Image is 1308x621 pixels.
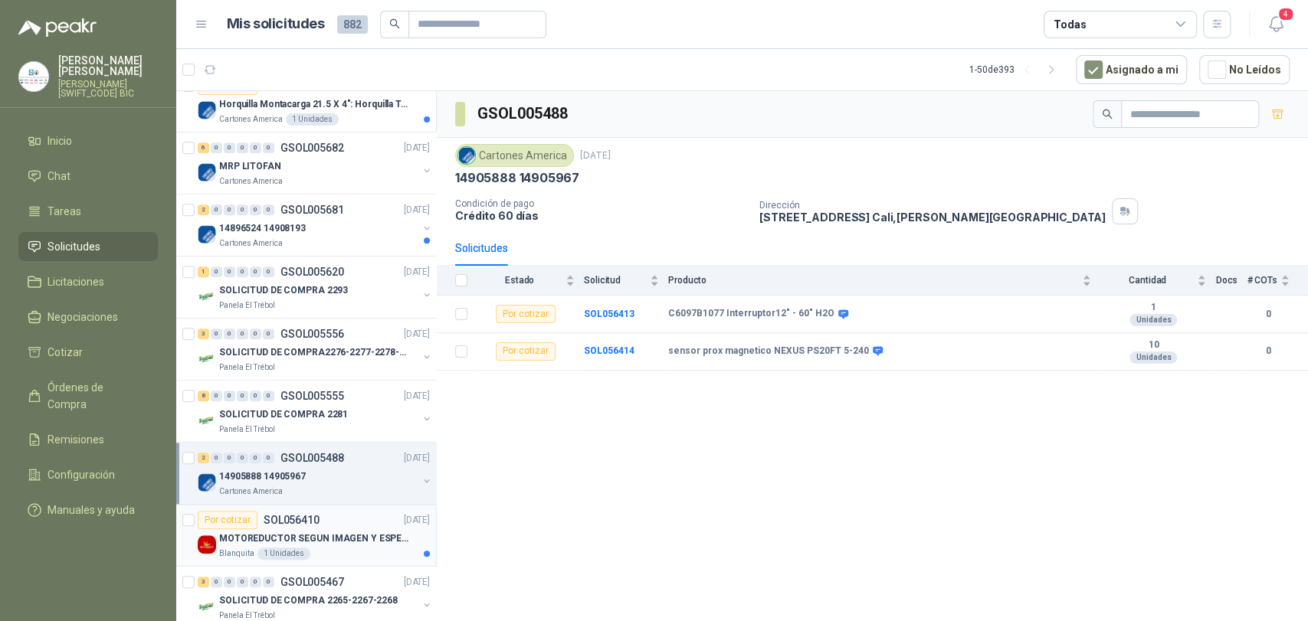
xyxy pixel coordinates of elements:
img: Company Logo [198,225,216,243]
div: 1 Unidades [286,113,339,126]
a: Configuración [18,460,158,489]
p: [DATE] [404,265,430,279]
th: Cantidad [1100,266,1215,296]
span: Producto [668,275,1079,286]
a: Por cotizarSOL057910[DATE] Company LogoHorquilla Montacarga 21.5 X 4": Horquilla Telescopica Over... [176,70,436,132]
div: 0 [224,577,235,587]
p: GSOL005682 [280,142,344,153]
div: 0 [250,453,261,463]
div: 2 [198,453,209,463]
img: Company Logo [198,349,216,368]
p: [STREET_ADDRESS] Cali , [PERSON_NAME][GEOGRAPHIC_DATA] [759,211,1106,224]
a: Cotizar [18,338,158,367]
p: [DATE] [404,513,430,528]
span: Estado [477,275,562,286]
a: Remisiones [18,425,158,454]
p: [DATE] [404,451,430,466]
div: 0 [211,142,222,153]
p: SOLICITUD DE COMPRA 2265-2267-2268 [219,593,398,608]
span: Negociaciones [48,309,118,325]
a: Por cotizarSOL056410[DATE] Company LogoMOTOREDUCTOR SEGUN IMAGEN Y ESPECIFICACIONES ADJUNTASBlanq... [176,505,436,567]
p: MOTOREDUCTOR SEGUN IMAGEN Y ESPECIFICACIONES ADJUNTAS [219,531,410,546]
img: Company Logo [198,473,216,492]
img: Company Logo [198,287,216,306]
button: Asignado a mi [1076,55,1187,84]
span: 4 [1277,7,1294,21]
a: 3 0 0 0 0 0 GSOL005556[DATE] Company LogoSOLICITUD DE COMPRA2276-2277-2278-2284-2285-Panela El Tr... [198,325,433,374]
div: Cartones America [455,144,574,167]
p: [DATE] [404,203,430,217]
div: 0 [237,328,248,339]
p: SOL057910 [264,80,320,91]
h1: Mis solicitudes [227,13,325,35]
div: 0 [211,453,222,463]
p: [DATE] [404,389,430,404]
p: 14905888 14905967 [219,469,306,484]
p: 14896524 14908193 [219,221,306,236]
div: 0 [211,266,222,277]
span: Licitaciones [48,273,104,290]
p: GSOL005556 [280,328,344,339]
div: 0 [224,328,235,339]
div: 0 [224,266,235,277]
a: SOL056413 [584,309,634,319]
img: Company Logo [198,597,216,616]
span: Órdenes de Compra [48,379,143,413]
div: 2 [198,204,209,215]
a: 6 0 0 0 0 0 GSOL005682[DATE] Company LogoMRP LITOFANCartones America [198,139,433,188]
b: 0 [1247,344,1290,358]
span: Chat [48,168,70,185]
p: Panela El Trébol [219,299,275,312]
a: Licitaciones [18,267,158,296]
th: # COTs [1247,266,1308,296]
span: # COTs [1247,275,1277,286]
div: 0 [263,142,274,153]
span: search [1102,109,1113,119]
div: 0 [224,453,235,463]
div: Unidades [1129,314,1177,326]
div: 0 [263,204,274,215]
img: Company Logo [198,163,216,181]
img: Company Logo [198,411,216,430]
div: 0 [250,577,261,587]
div: 0 [250,266,261,277]
button: 4 [1262,11,1290,38]
p: [DATE] [404,141,430,155]
span: Inicio [48,132,72,149]
th: Producto [668,266,1100,296]
a: Chat [18,162,158,191]
p: Panela El Trébol [219,361,275,374]
div: 1 - 50 de 393 [969,57,1064,82]
div: 0 [237,391,248,401]
span: Cantidad [1100,275,1194,286]
div: Solicitudes [455,240,508,257]
b: 0 [1247,307,1290,322]
p: Cartones America [219,237,283,250]
div: 0 [237,204,248,215]
div: 0 [237,577,248,587]
span: Cotizar [48,344,83,361]
img: Company Logo [198,535,216,554]
p: [DATE] [404,575,430,590]
span: Solicitud [584,275,647,286]
p: MRP LITOFAN [219,159,281,174]
p: [PERSON_NAME] [SWIFT_CODE] BIC [58,80,158,98]
div: Unidades [1129,351,1177,364]
p: GSOL005555 [280,391,344,401]
a: 1 0 0 0 0 0 GSOL005620[DATE] Company LogoSOLICITUD DE COMPRA 2293Panela El Trébol [198,263,433,312]
div: 6 [198,142,209,153]
div: Por cotizar [496,305,556,323]
p: SOL056410 [264,515,320,525]
div: 3 [198,328,209,339]
p: [PERSON_NAME] [PERSON_NAME] [58,55,158,77]
p: Horquilla Montacarga 21.5 X 4": Horquilla Telescopica Overall size 2108 x 660 x 324mm [219,97,410,112]
div: 0 [237,266,248,277]
img: Logo peakr [18,18,97,37]
a: SOL056414 [584,345,634,356]
p: GSOL005681 [280,204,344,215]
a: 2 0 0 0 0 0 GSOL005488[DATE] Company Logo14905888 14905967Cartones America [198,449,433,498]
p: 14905888 14905967 [455,170,579,186]
span: 882 [337,15,368,34]
a: Manuales y ayuda [18,495,158,525]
